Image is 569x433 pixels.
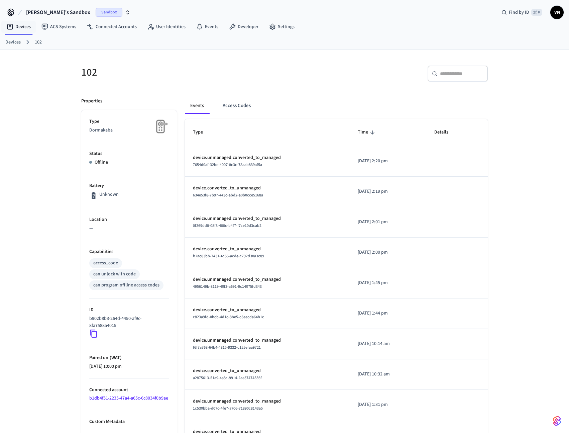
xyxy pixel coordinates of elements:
a: Devices [5,39,21,46]
span: c823a9fd-0bcb-4d1c-8be5-c3eecda64b1c [193,314,264,320]
p: device.converted_to_unmanaged [193,246,342,253]
p: [DATE] 2:19 pm [358,188,418,195]
p: [DATE] 2:01 pm [358,219,418,226]
a: Devices [1,21,36,33]
span: f6f7a768-64b4-4815-9332-c155efaa9721 [193,345,261,350]
p: device.unmanaged.converted_to_managed [193,154,342,161]
p: device.unmanaged.converted_to_managed [193,337,342,344]
span: ⌘ K [531,9,542,16]
span: Find by ID [509,9,529,16]
span: 1c530bba-d07c-4fe7-a706-71890c8143a5 [193,406,263,411]
a: ACS Systems [36,21,82,33]
p: Connected account [89,386,169,394]
div: can program offline access codes [93,282,159,289]
p: [DATE] 1:45 pm [358,279,418,286]
button: VN [550,6,564,19]
span: Details [434,127,457,138]
p: device.unmanaged.converted_to_managed [193,215,342,222]
img: SeamLogoGradient.69752ec5.svg [553,416,561,426]
span: b2ac83bb-7431-4c56-acde-c792d30a3c89 [193,253,264,259]
span: a2875613-51a9-4a8c-9914-2ae37474556f [193,375,262,381]
p: [DATE] 10:00 pm [89,363,169,370]
p: Paired on [89,354,169,361]
div: Find by ID⌘ K [496,6,548,18]
span: VN [551,6,563,18]
p: Type [89,118,169,125]
span: 634e53f8-7b97-443c-abd2-a0b0cce5168a [193,192,263,198]
button: Events [185,98,209,114]
img: Placeholder Lock Image [152,118,169,135]
span: [PERSON_NAME]'s Sandbox [26,8,90,16]
div: ant example [185,98,488,114]
p: Properties [81,98,102,105]
div: can unlock with code [93,271,136,278]
p: device.unmanaged.converted_to_managed [193,398,342,405]
p: [DATE] 1:31 pm [358,401,418,408]
p: device.converted_to_unmanaged [193,185,342,192]
a: User Identities [142,21,191,33]
span: 4956149b-8119-40f2-a691-9c14075fd343 [193,284,262,289]
span: Sandbox [96,8,122,17]
h5: 102 [81,66,280,79]
p: [DATE] 2:00 pm [358,249,418,256]
p: b902b8b3-264d-4450-af9c-8fa7588a4015 [89,315,166,329]
span: ( WAT ) [108,354,122,361]
a: 102 [35,39,42,46]
p: [DATE] 1:44 pm [358,310,418,317]
p: [DATE] 10:14 am [358,340,418,347]
a: Connected Accounts [82,21,142,33]
span: Time [358,127,377,138]
p: ID [89,307,169,314]
p: Battery [89,182,169,189]
span: 0f269dd8-08f3-400c-b4f7-f7ce10d3cab2 [193,223,261,229]
p: [DATE] 10:32 am [358,371,418,378]
p: Unknown [99,191,119,198]
p: Status [89,150,169,157]
span: 7654d0af-32be-4007-8c3c-78aab839af5a [193,162,262,168]
p: Custom Metadata [89,418,169,425]
span: Type [193,127,212,138]
p: device.converted_to_unmanaged [193,307,342,314]
button: Access Codes [217,98,256,114]
div: access_code [93,260,118,267]
p: device.unmanaged.converted_to_managed [193,276,342,283]
a: Events [191,21,224,33]
p: Location [89,216,169,223]
p: Dormakaba [89,127,169,134]
p: device.converted_to_unmanaged [193,367,342,374]
p: — [89,225,169,232]
a: b1db4f51-2235-47a4-a65c-6c8034f0b9ae [89,395,168,402]
a: Developer [224,21,264,33]
p: [DATE] 2:20 pm [358,158,418,165]
a: Settings [264,21,300,33]
p: Offline [95,159,108,166]
p: Capabilities [89,248,169,255]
